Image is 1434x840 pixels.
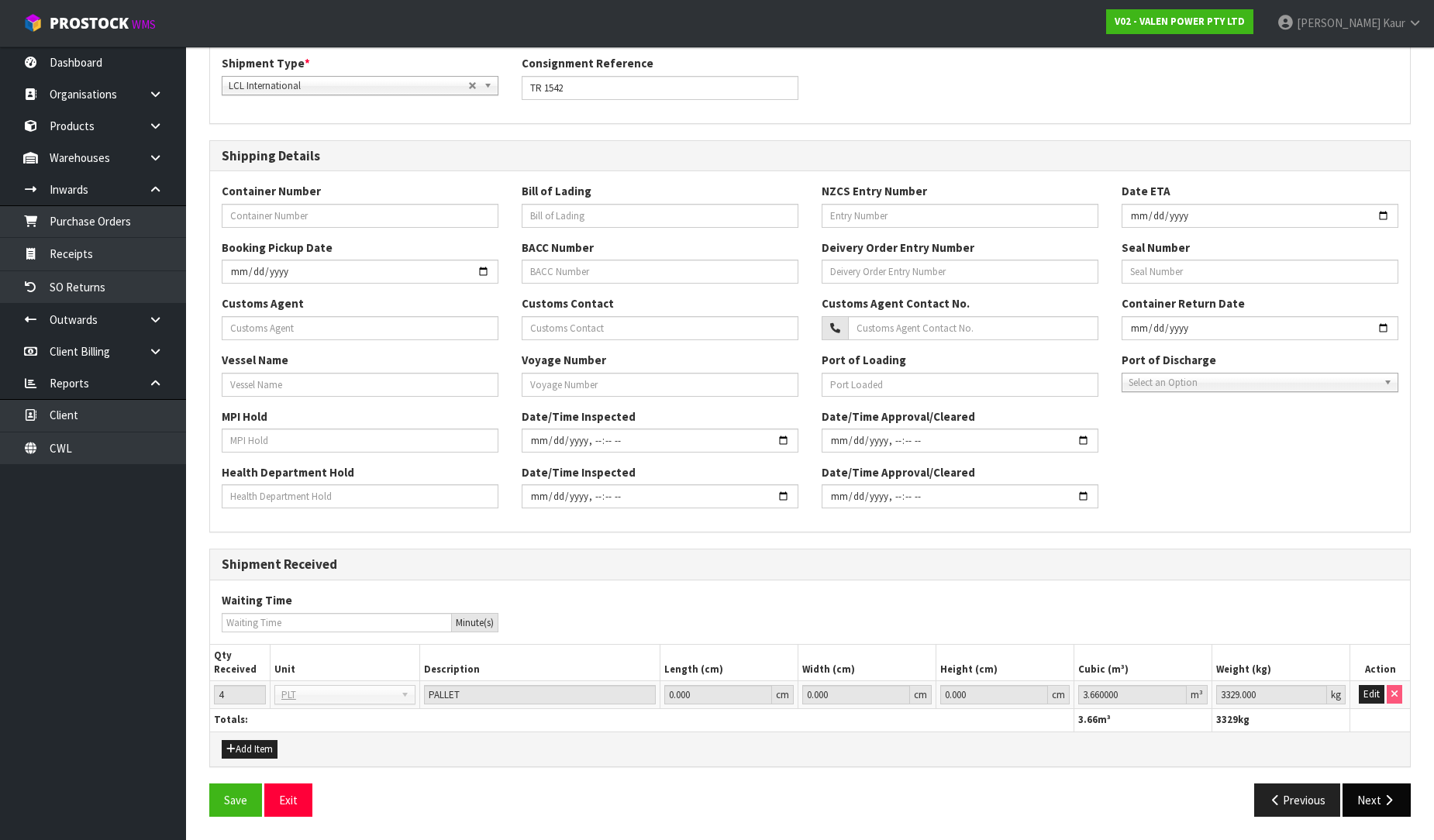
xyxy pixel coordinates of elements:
[664,685,772,704] input: Length
[229,77,468,95] span: LCL International
[222,183,321,199] label: Container Number
[1122,295,1245,312] label: Container Return Date
[222,204,498,228] input: Container Number
[424,685,656,704] input: Description
[1106,9,1253,34] a: V02 - VALEN POWER PTY LTD
[522,352,606,368] label: Voyage Number
[822,429,1098,453] input: Date/Time Inspected
[522,464,636,480] label: Date/Time Inspected
[1074,645,1212,681] th: Cubic (m³)
[798,645,936,681] th: Width (cm)
[1078,685,1187,704] input: Cubic
[222,408,267,425] label: MPI Hold
[222,613,452,632] input: Waiting Time
[222,557,1398,572] h3: Shipment Received
[281,686,395,704] span: PLT
[522,373,798,397] input: Voyage Number
[1122,352,1216,368] label: Port of Discharge
[222,373,498,397] input: Vessel Name
[222,316,498,340] input: Customs Agent
[522,55,653,71] label: Consignment Reference
[910,685,932,704] div: cm
[1327,685,1346,704] div: kg
[222,484,498,508] input: Health Department Hold
[270,645,420,681] th: Unit
[222,352,288,368] label: Vessel Name
[1297,15,1381,30] span: [PERSON_NAME]
[522,295,614,312] label: Customs Contact
[940,685,1048,704] input: Height
[1359,685,1384,704] button: Edit
[522,484,798,508] input: Date/Time Inspected
[522,429,798,453] input: Date/Time Inspected
[802,685,910,704] input: Width
[209,783,262,817] button: Save
[1187,685,1208,704] div: m³
[50,13,129,33] span: ProStock
[222,740,277,759] button: Add Item
[1216,685,1327,704] input: Weight
[522,408,636,425] label: Date/Time Inspected
[132,17,156,32] small: WMS
[1074,709,1212,732] th: m³
[822,183,927,199] label: NZCS Entry Number
[848,316,1098,340] input: Customs Agent Contact No.
[222,149,1398,164] h3: Shipping Details
[222,55,310,71] label: Shipment Type
[1122,316,1398,340] input: Container Return Date
[1122,183,1170,199] label: Date ETA
[822,408,975,425] label: Date/Time Approval/Cleared
[452,613,498,632] div: Minute(s)
[522,260,798,284] input: BACC Number
[222,260,498,284] input: Cont. Bookin Date
[1115,15,1245,28] strong: V02 - VALEN POWER PTY LTD
[822,204,1098,228] input: Entry Number
[1078,713,1098,726] span: 3.66
[522,239,594,256] label: BACC Number
[23,13,43,33] img: cube-alt.png
[822,484,1098,508] input: Date/Time Inspected
[209,1,1411,829] span: Shipping Details
[1212,709,1350,732] th: kg
[522,204,798,228] input: Bill of Lading
[822,239,974,256] label: Deivery Order Entry Number
[1216,713,1238,726] span: 3329
[420,645,660,681] th: Description
[660,645,798,681] th: Length (cm)
[1129,374,1377,392] span: Select an Option
[822,464,975,480] label: Date/Time Approval/Cleared
[214,685,266,704] input: Qty Received
[210,645,270,681] th: Qty Received
[522,316,798,340] input: Customs Contact
[1343,783,1411,817] button: Next
[222,464,354,480] label: Health Department Hold
[264,783,312,817] button: Exit
[522,183,591,199] label: Bill of Lading
[222,592,292,608] label: Waiting Time
[1212,645,1350,681] th: Weight (kg)
[1122,239,1190,256] label: Seal Number
[1383,15,1405,30] span: Kaur
[222,429,498,453] input: MPI Hold
[522,76,798,100] input: Consignment Reference
[222,295,304,312] label: Customs Agent
[222,239,333,256] label: Booking Pickup Date
[1048,685,1070,704] div: cm
[936,645,1074,681] th: Height (cm)
[822,352,906,368] label: Port of Loading
[1254,783,1341,817] button: Previous
[210,709,1074,732] th: Totals:
[1122,260,1398,284] input: Seal Number
[772,685,794,704] div: cm
[822,295,970,312] label: Customs Agent Contact No.
[1350,645,1410,681] th: Action
[822,373,1098,397] input: Port Loaded
[822,260,1098,284] input: Deivery Order Entry Number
